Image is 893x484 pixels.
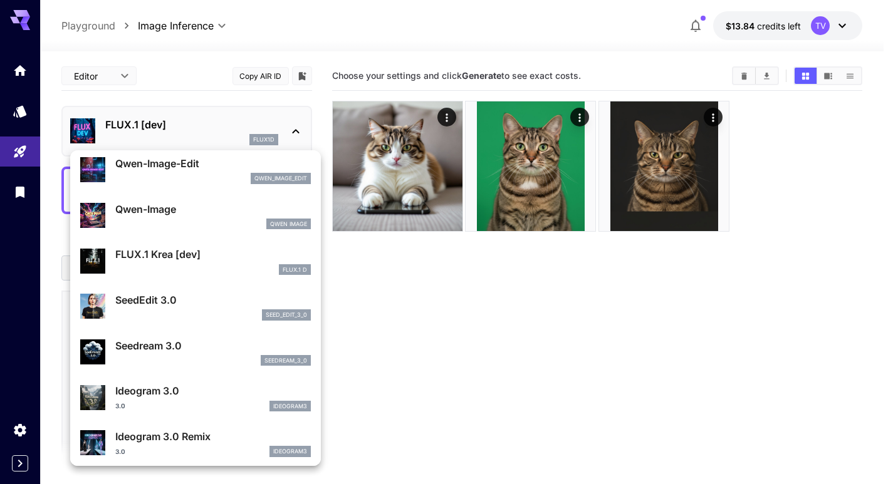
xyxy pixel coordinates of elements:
p: qwen_image_edit [254,174,307,183]
div: SeedEdit 3.0seed_edit_3_0 [80,287,311,326]
p: Qwen-Image [115,202,311,217]
p: 3.0 [115,447,125,456]
div: Ideogram 3.0 Remix3.0ideogram3 [80,424,311,462]
p: Qwen-Image-Edit [115,156,311,171]
p: ideogram3 [273,402,307,411]
div: FLUX.1 Krea [dev]FLUX.1 D [80,242,311,280]
div: Qwen-ImageQwen Image [80,197,311,235]
p: 3.0 [115,401,125,411]
p: Ideogram 3.0 [115,383,311,398]
p: ideogram3 [273,447,307,456]
p: seedream_3_0 [264,356,307,365]
div: Qwen-Image-Editqwen_image_edit [80,151,311,189]
p: SeedEdit 3.0 [115,292,311,307]
p: Ideogram 3.0 Remix [115,429,311,444]
div: Ideogram 3.03.0ideogram3 [80,378,311,416]
p: seed_edit_3_0 [266,311,307,319]
p: Qwen Image [270,220,307,229]
p: Seedream 3.0 [115,338,311,353]
p: FLUX.1 Krea [dev] [115,247,311,262]
p: FLUX.1 D [283,265,307,274]
div: Seedream 3.0seedream_3_0 [80,333,311,371]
